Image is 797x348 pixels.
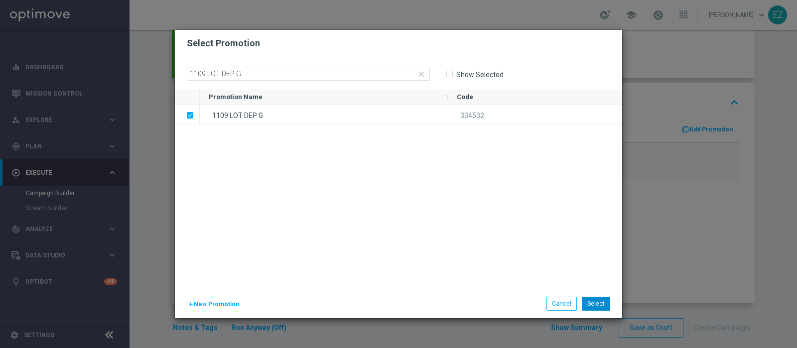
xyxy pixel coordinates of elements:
i: close [417,70,426,79]
div: 1109 LOT DEP G [200,105,448,124]
button: Select [582,297,610,311]
div: Press SPACE to deselect this row. [200,105,622,125]
span: New Promotion [194,301,239,308]
input: Search by Promotion name or Promo code [187,67,430,81]
button: New Promotion [187,299,240,310]
span: Code [457,93,473,101]
h2: Select Promotion [187,37,260,49]
span: Promotion Name [209,93,263,101]
div: Press SPACE to deselect this row. [175,105,200,125]
span: 334532 [460,112,484,119]
label: Show Selected [456,70,504,79]
i: add [188,301,194,307]
button: Cancel [546,297,577,311]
